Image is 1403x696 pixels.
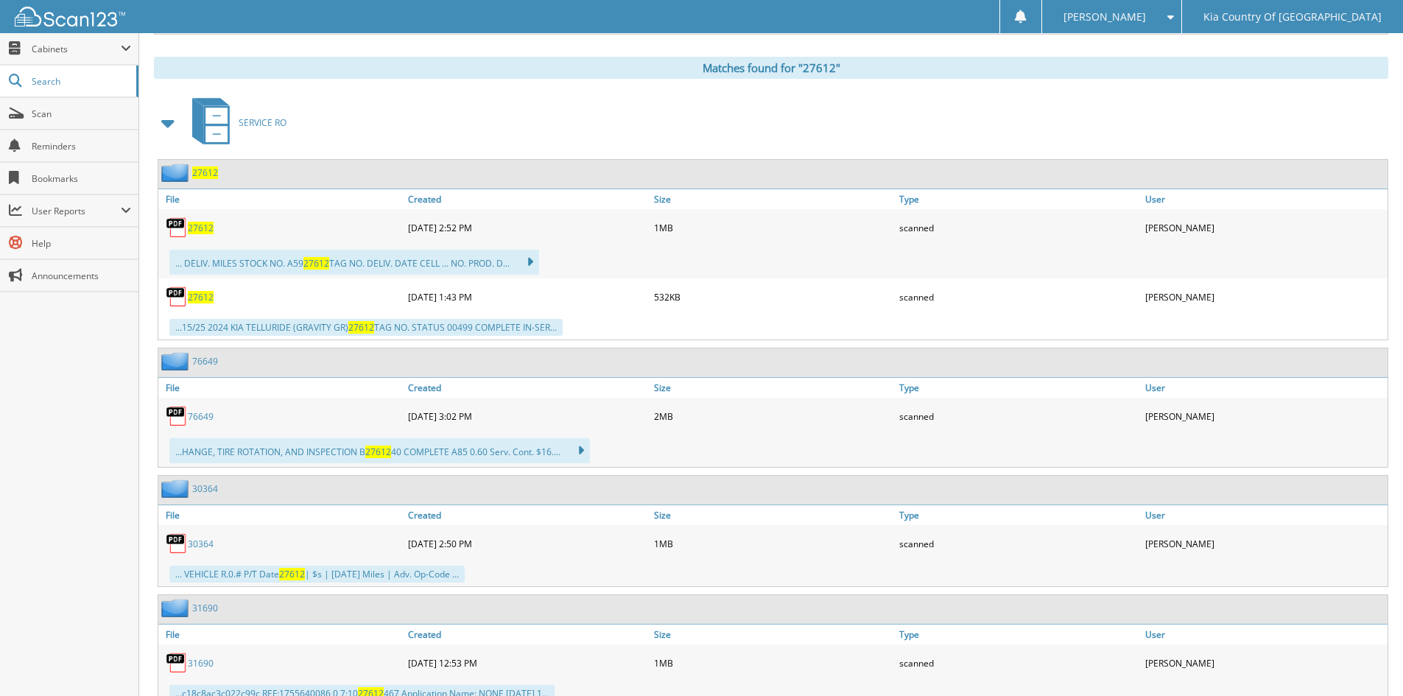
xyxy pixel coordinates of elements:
[32,237,131,250] span: Help
[650,378,896,398] a: Size
[161,599,192,617] img: folder2.png
[365,446,391,458] span: 27612
[32,43,121,55] span: Cabinets
[1142,213,1388,242] div: [PERSON_NAME]
[169,438,590,463] div: ...HANGE, TIRE ROTATION, AND INSPECTION B 40 COMPLETE A85 0.60 Serv. Cont. $16....
[1329,625,1403,696] iframe: Chat Widget
[1142,625,1388,644] a: User
[192,166,218,179] a: 27612
[192,602,218,614] a: 31690
[404,505,650,525] a: Created
[896,625,1142,644] a: Type
[1142,401,1388,431] div: [PERSON_NAME]
[404,529,650,558] div: [DATE] 2:50 PM
[239,116,286,129] span: SERVICE RO
[650,529,896,558] div: 1MB
[32,270,131,282] span: Announcements
[188,538,214,550] a: 30364
[348,321,374,334] span: 27612
[1142,378,1388,398] a: User
[650,213,896,242] div: 1MB
[188,657,214,669] a: 31690
[158,378,404,398] a: File
[188,410,214,423] a: 76649
[32,75,129,88] span: Search
[1203,13,1382,21] span: Kia Country Of [GEOGRAPHIC_DATA]
[404,648,650,678] div: [DATE] 12:53 PM
[896,189,1142,209] a: Type
[161,164,192,182] img: folder2.png
[650,401,896,431] div: 2MB
[404,625,650,644] a: Created
[896,401,1142,431] div: scanned
[192,482,218,495] a: 30364
[169,250,539,275] div: ... DELIV. MILES STOCK NO. A59 TAG NO. DELIV. DATE CELL ... NO. PROD. D...
[32,108,131,120] span: Scan
[1142,648,1388,678] div: [PERSON_NAME]
[183,94,286,152] a: SERVICE RO
[166,532,188,555] img: PDF.png
[404,401,650,431] div: [DATE] 3:02 PM
[303,257,329,270] span: 27612
[169,566,465,583] div: ... VEHICLE R.0.# P/T Date | $s | [DATE] Miles | Adv. Op-Code ...
[188,222,214,234] a: 27612
[166,652,188,674] img: PDF.png
[32,172,131,185] span: Bookmarks
[158,625,404,644] a: File
[166,405,188,427] img: PDF.png
[15,7,125,27] img: scan123-logo-white.svg
[650,625,896,644] a: Size
[650,505,896,525] a: Size
[169,319,563,336] div: ...15/25 2024 KIA TELLURIDE (GRAVITY GR) TAG NO. STATUS 00499 COMPLETE IN-SER...
[404,378,650,398] a: Created
[1142,282,1388,312] div: [PERSON_NAME]
[1142,529,1388,558] div: [PERSON_NAME]
[650,189,896,209] a: Size
[896,282,1142,312] div: scanned
[896,529,1142,558] div: scanned
[896,213,1142,242] div: scanned
[161,479,192,498] img: folder2.png
[896,378,1142,398] a: Type
[192,355,218,368] a: 76649
[161,352,192,370] img: folder2.png
[650,648,896,678] div: 1MB
[32,205,121,217] span: User Reports
[166,217,188,239] img: PDF.png
[404,213,650,242] div: [DATE] 2:52 PM
[896,648,1142,678] div: scanned
[188,291,214,303] a: 27612
[404,282,650,312] div: [DATE] 1:43 PM
[1142,505,1388,525] a: User
[404,189,650,209] a: Created
[158,189,404,209] a: File
[896,505,1142,525] a: Type
[32,140,131,152] span: Reminders
[650,282,896,312] div: 532KB
[166,286,188,308] img: PDF.png
[1063,13,1146,21] span: [PERSON_NAME]
[279,568,305,580] span: 27612
[154,57,1388,79] div: Matches found for "27612"
[1142,189,1388,209] a: User
[158,505,404,525] a: File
